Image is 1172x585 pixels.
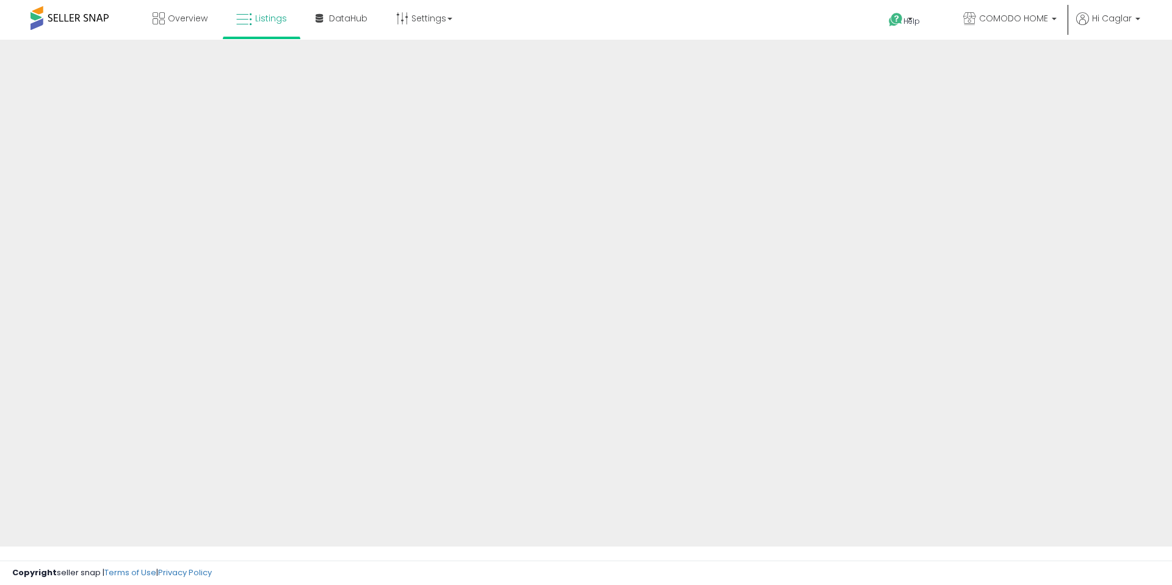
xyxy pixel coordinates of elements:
[879,3,944,40] a: Help
[255,12,287,24] span: Listings
[903,16,920,26] span: Help
[1076,12,1140,40] a: Hi Caglar
[329,12,367,24] span: DataHub
[979,12,1048,24] span: COMODO HOME
[1092,12,1132,24] span: Hi Caglar
[888,12,903,27] i: Get Help
[168,12,208,24] span: Overview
